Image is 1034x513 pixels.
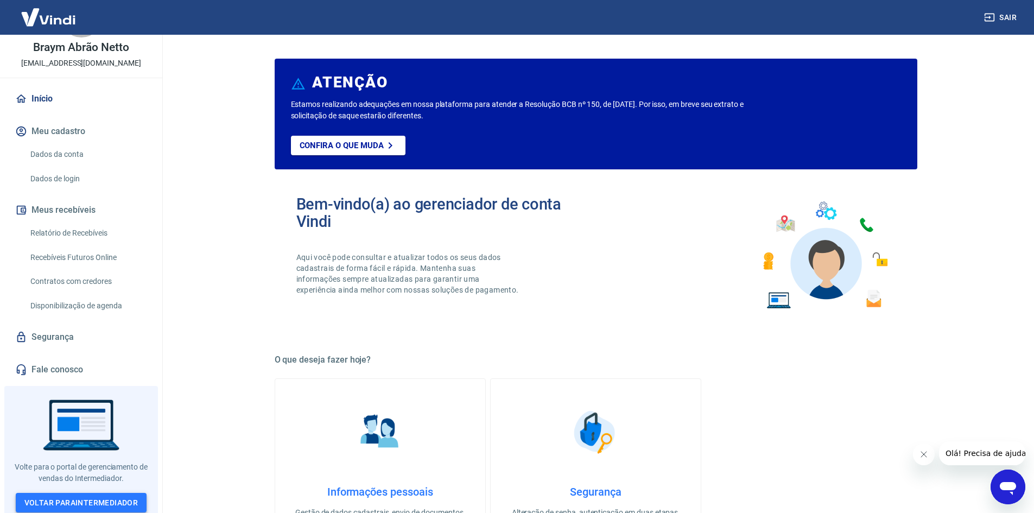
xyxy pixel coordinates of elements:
p: Confira o que muda [300,141,384,150]
a: Relatório de Recebíveis [26,222,149,244]
a: Disponibilização de agenda [26,295,149,317]
h5: O que deseja fazer hoje? [275,354,917,365]
p: Braym Abrão Netto [33,42,129,53]
button: Meu cadastro [13,119,149,143]
h2: Bem-vindo(a) ao gerenciador de conta Vindi [296,195,596,230]
a: Voltar paraIntermediador [16,493,147,513]
a: Confira o que muda [291,136,405,155]
img: Segurança [568,405,623,459]
a: Dados da conta [26,143,149,166]
img: Vindi [13,1,84,34]
iframe: Botão para abrir a janela de mensagens [991,470,1025,504]
p: [EMAIL_ADDRESS][DOMAIN_NAME] [21,58,141,69]
iframe: Fechar mensagem [913,444,935,465]
button: Meus recebíveis [13,198,149,222]
img: Imagem de um avatar masculino com diversos icones exemplificando as funcionalidades do gerenciado... [753,195,896,315]
p: Aqui você pode consultar e atualizar todos os seus dados cadastrais de forma fácil e rápida. Mant... [296,252,521,295]
h4: Segurança [508,485,683,498]
span: Olá! Precisa de ajuda? [7,8,91,16]
a: Contratos com credores [26,270,149,293]
a: Início [13,87,149,111]
iframe: Mensagem da empresa [939,441,1025,465]
a: Dados de login [26,168,149,190]
button: Sair [982,8,1021,28]
a: Recebíveis Futuros Online [26,246,149,269]
a: Fale conosco [13,358,149,382]
h6: ATENÇÃO [312,77,388,88]
p: Estamos realizando adequações em nossa plataforma para atender a Resolução BCB nº 150, de [DATE].... [291,99,779,122]
img: Informações pessoais [353,405,407,459]
a: Segurança [13,325,149,349]
h4: Informações pessoais [293,485,468,498]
